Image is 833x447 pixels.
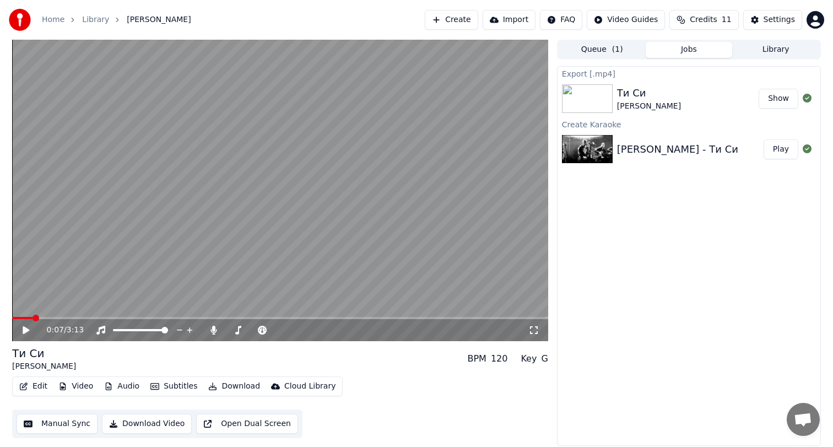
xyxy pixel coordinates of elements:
div: [PERSON_NAME] [617,101,681,112]
button: Settings [743,10,802,30]
button: Library [732,42,819,58]
div: Open chat [787,403,820,436]
a: Library [82,14,109,25]
div: Ти Си [12,346,76,361]
button: Download [204,379,264,394]
button: Play [764,139,798,159]
div: Cloud Library [284,381,336,392]
button: Queue [559,42,646,58]
span: Credits [690,14,717,25]
button: Open Dual Screen [196,414,298,434]
div: Ти Си [617,85,681,101]
span: 11 [722,14,732,25]
div: [PERSON_NAME] [12,361,76,372]
button: Video Guides [587,10,665,30]
a: Home [42,14,64,25]
button: Audio [100,379,144,394]
span: [PERSON_NAME] [127,14,191,25]
button: Credits11 [669,10,738,30]
div: Settings [764,14,795,25]
span: ( 1 ) [612,44,623,55]
img: youka [9,9,31,31]
div: 120 [491,352,508,365]
button: Video [54,379,98,394]
span: 0:07 [47,325,64,336]
div: BPM [467,352,486,365]
button: Create [425,10,478,30]
div: G [541,352,548,365]
button: Manual Sync [17,414,98,434]
div: Export [.mp4] [558,67,820,80]
button: Download Video [102,414,192,434]
button: Import [483,10,535,30]
button: Jobs [646,42,733,58]
button: Subtitles [146,379,202,394]
div: Create Karaoke [558,117,820,131]
div: Key [521,352,537,365]
span: 3:13 [67,325,84,336]
button: FAQ [540,10,582,30]
div: / [47,325,73,336]
div: [PERSON_NAME] - Ти Си [617,142,738,157]
button: Show [759,89,798,109]
nav: breadcrumb [42,14,191,25]
button: Edit [15,379,52,394]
